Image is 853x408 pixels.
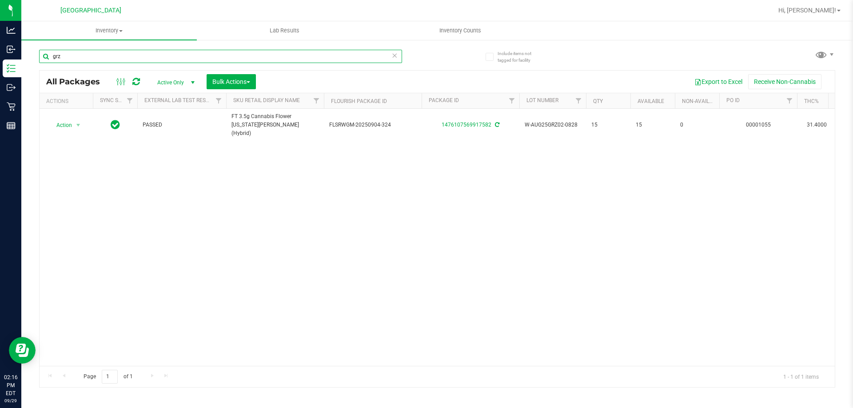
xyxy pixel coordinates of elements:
[39,50,402,63] input: Search Package ID, Item Name, SKU, Lot or Part Number...
[498,50,542,63] span: Include items not tagged for facility
[7,83,16,92] inline-svg: Outbound
[73,119,84,131] span: select
[689,74,748,89] button: Export to Excel
[505,93,519,108] a: Filter
[494,122,499,128] span: Sync from Compliance System
[636,121,670,129] span: 15
[102,370,118,384] input: 1
[111,119,120,131] span: In Sync
[372,21,548,40] a: Inventory Counts
[802,119,831,131] span: 31.4000
[9,337,36,364] iframe: Resource center
[309,93,324,108] a: Filter
[212,78,250,85] span: Bulk Actions
[778,7,836,14] span: Hi, [PERSON_NAME]!
[331,98,387,104] a: Flourish Package ID
[143,121,221,129] span: PASSED
[782,93,797,108] a: Filter
[429,97,459,103] a: Package ID
[258,27,311,35] span: Lab Results
[591,121,625,129] span: 15
[726,97,740,103] a: PO ID
[207,74,256,89] button: Bulk Actions
[231,112,319,138] span: FT 3.5g Cannabis Flower [US_STATE][PERSON_NAME] (Hybrid)
[427,27,493,35] span: Inventory Counts
[7,121,16,130] inline-svg: Reports
[211,93,226,108] a: Filter
[21,27,197,35] span: Inventory
[776,370,826,383] span: 1 - 1 of 1 items
[197,21,372,40] a: Lab Results
[46,98,89,104] div: Actions
[76,370,140,384] span: Page of 1
[571,93,586,108] a: Filter
[60,7,121,14] span: [GEOGRAPHIC_DATA]
[680,121,714,129] span: 0
[329,121,416,129] span: FLSRWGM-20250904-324
[123,93,137,108] a: Filter
[525,121,581,129] span: W-AUG25GRZ02-0828
[144,97,214,103] a: External Lab Test Result
[391,50,398,61] span: Clear
[638,98,664,104] a: Available
[442,122,491,128] a: 1476107569917582
[7,102,16,111] inline-svg: Retail
[682,98,721,104] a: Non-Available
[804,98,819,104] a: THC%
[4,397,17,404] p: 09/29
[233,97,300,103] a: Sku Retail Display Name
[7,64,16,73] inline-svg: Inventory
[21,21,197,40] a: Inventory
[7,45,16,54] inline-svg: Inbound
[100,97,134,103] a: Sync Status
[4,373,17,397] p: 02:16 PM EDT
[7,26,16,35] inline-svg: Analytics
[746,122,771,128] a: 00001055
[48,119,72,131] span: Action
[46,77,109,87] span: All Packages
[748,74,821,89] button: Receive Non-Cannabis
[593,98,603,104] a: Qty
[526,97,558,103] a: Lot Number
